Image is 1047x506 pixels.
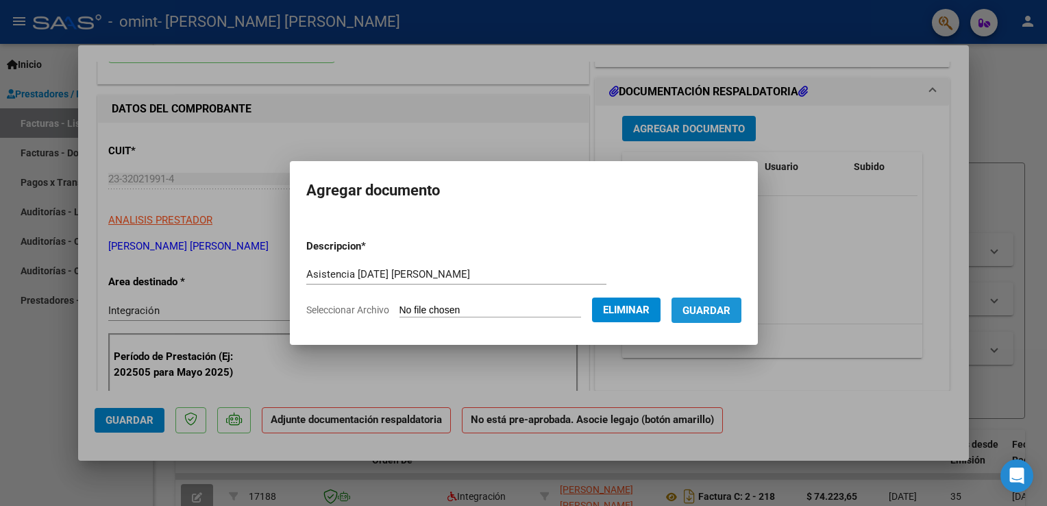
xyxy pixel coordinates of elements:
span: Seleccionar Archivo [306,304,389,315]
div: Open Intercom Messenger [1000,459,1033,492]
button: Eliminar [592,298,661,322]
p: Descripcion [306,239,437,254]
button: Guardar [672,298,741,323]
span: Eliminar [603,304,650,316]
span: Guardar [682,304,730,317]
h2: Agregar documento [306,178,741,204]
